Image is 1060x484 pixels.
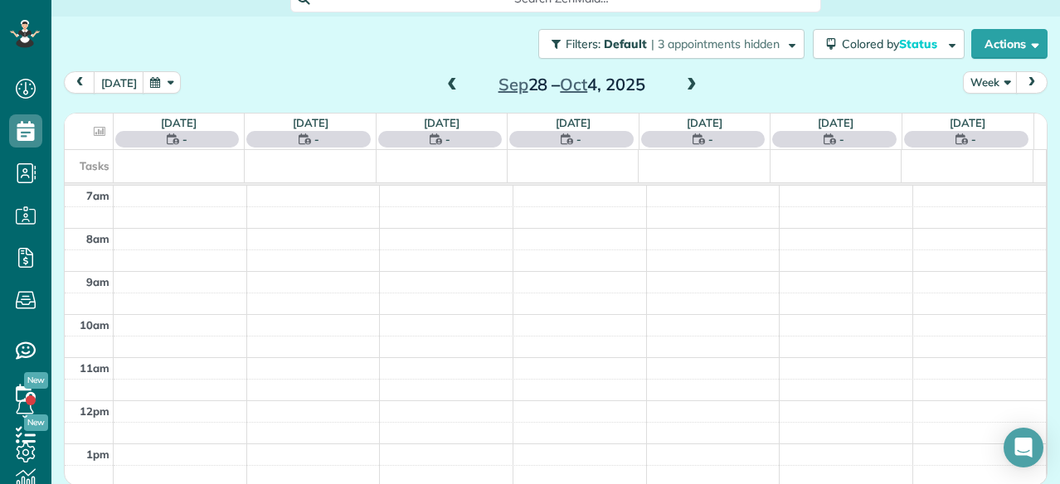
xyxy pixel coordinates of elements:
span: Filters: [566,36,601,51]
span: Colored by [842,36,943,51]
span: - [839,131,844,148]
span: New [24,372,48,389]
span: 1pm [86,448,109,461]
span: - [445,131,450,148]
span: Tasks [80,159,109,172]
span: 9am [86,275,109,288]
span: Sep [498,74,528,94]
button: Filters: Default | 3 appointments hidden [538,29,805,59]
a: [DATE] [687,116,722,129]
a: [DATE] [950,116,985,129]
span: - [708,131,713,148]
span: 7am [86,189,109,202]
span: 12pm [80,404,109,418]
span: 11am [80,361,109,375]
a: [DATE] [293,116,328,129]
button: Colored byStatus [813,29,965,59]
span: 10am [80,318,109,332]
span: | 3 appointments hidden [651,36,780,51]
a: [DATE] [556,116,591,129]
a: Filters: Default | 3 appointments hidden [530,29,805,59]
div: Open Intercom Messenger [1004,428,1043,467]
span: Default [604,36,648,51]
button: prev [64,71,95,94]
a: [DATE] [818,116,853,129]
span: - [971,131,976,148]
button: Week [963,71,1018,94]
span: Status [899,36,940,51]
span: - [182,131,187,148]
span: - [314,131,319,148]
span: 8am [86,232,109,245]
h2: 28 – 4, 2025 [468,75,675,94]
button: Actions [971,29,1048,59]
a: [DATE] [161,116,197,129]
button: next [1016,71,1048,94]
span: - [576,131,581,148]
a: [DATE] [424,116,459,129]
button: [DATE] [94,71,144,94]
span: Oct [560,74,587,94]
